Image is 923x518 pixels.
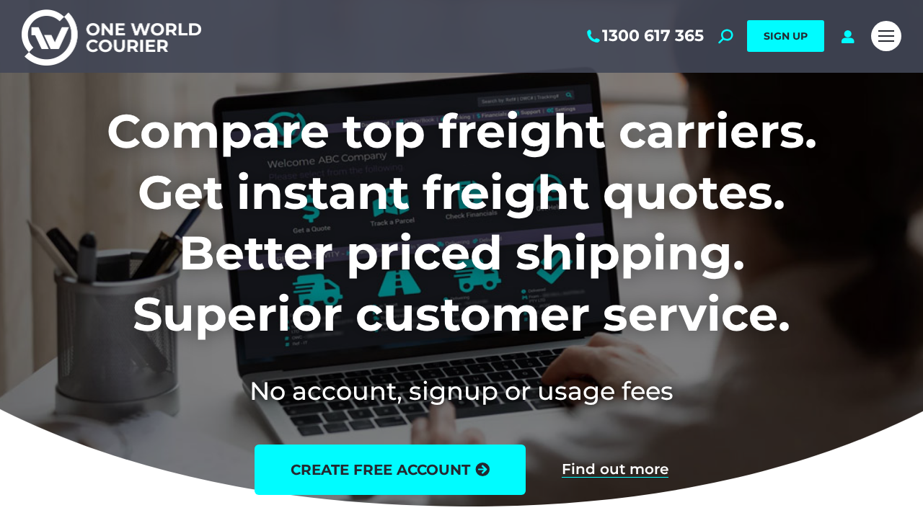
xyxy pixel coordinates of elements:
h2: No account, signup or usage fees [22,373,901,408]
a: Mobile menu icon [871,21,901,51]
h1: Compare top freight carriers. Get instant freight quotes. Better priced shipping. Superior custom... [22,101,901,344]
a: SIGN UP [747,20,824,52]
a: Find out more [562,462,668,478]
a: 1300 617 365 [584,27,704,45]
span: SIGN UP [764,30,808,43]
a: create free account [255,445,526,495]
img: One World Courier [22,7,201,66]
